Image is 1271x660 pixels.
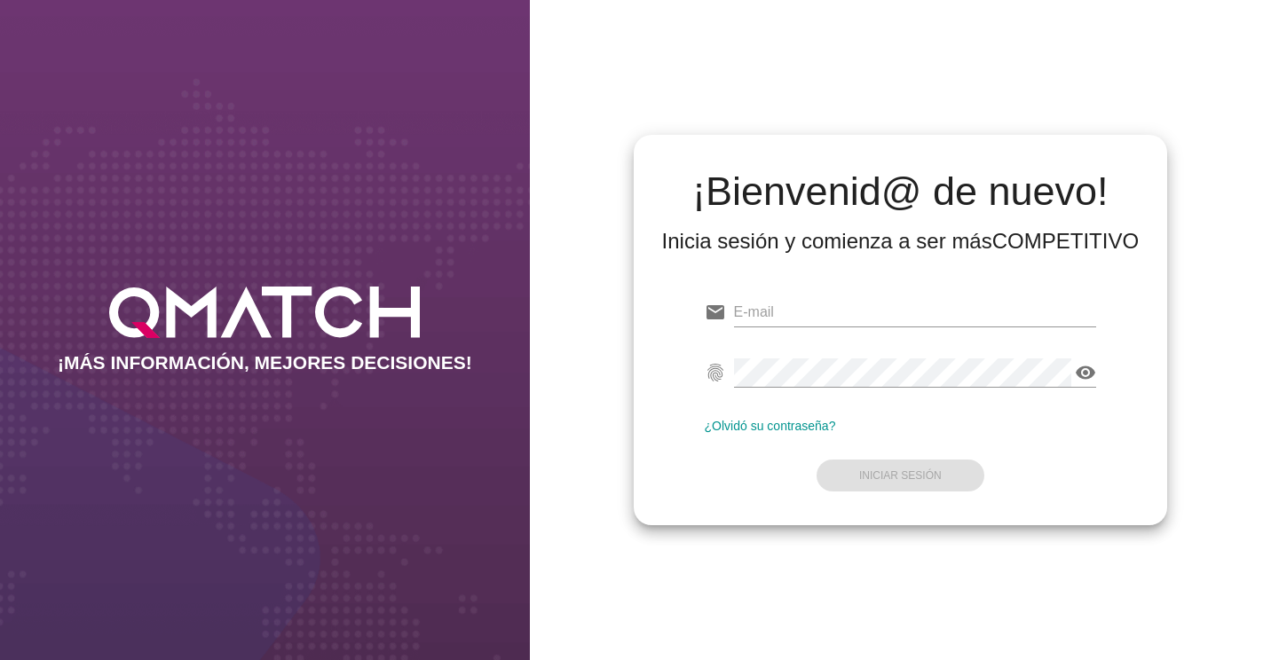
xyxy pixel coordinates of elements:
i: fingerprint [705,362,726,383]
input: E-mail [734,298,1097,326]
h2: ¡MÁS INFORMACIÓN, MEJORES DECISIONES! [58,352,472,373]
strong: COMPETITIVO [992,229,1139,253]
i: email [705,302,726,323]
i: visibility [1075,362,1096,383]
a: ¿Olvidó su contraseña? [705,419,836,433]
h2: ¡Bienvenid@ de nuevo! [662,170,1140,213]
div: Inicia sesión y comienza a ser más [662,227,1140,255]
